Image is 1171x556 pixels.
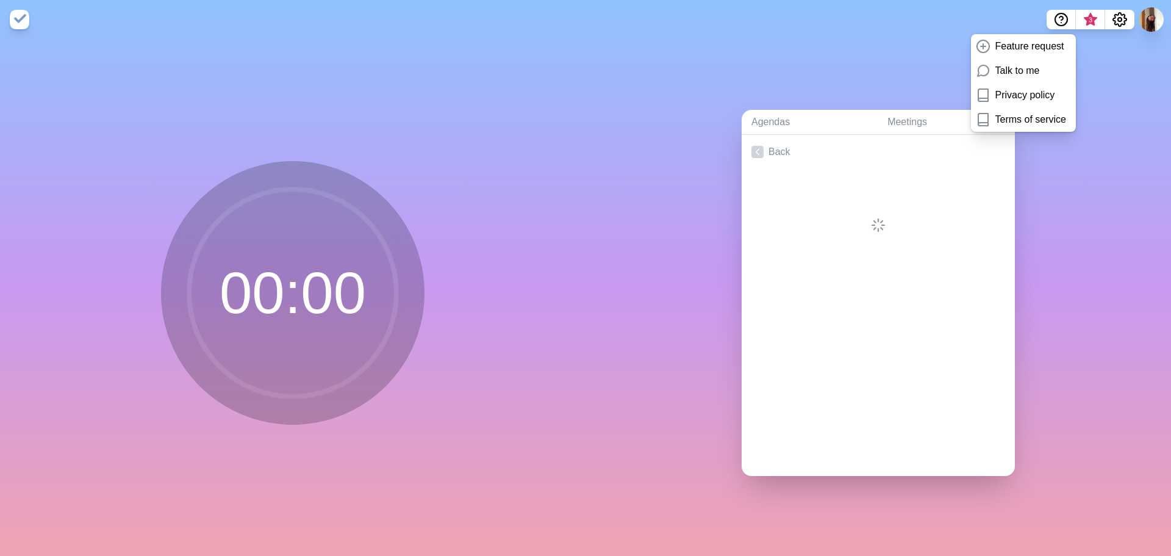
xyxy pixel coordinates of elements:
img: timeblocks logo [10,10,29,29]
p: Privacy policy [995,88,1055,103]
a: Privacy policy [971,83,1076,107]
a: Terms of service [971,107,1076,132]
button: Settings [1105,10,1134,29]
p: Talk to me [995,63,1040,78]
a: Feature request [971,34,1076,59]
p: Feature request [995,39,1064,54]
span: 3 [1086,15,1095,25]
button: What’s new [1076,10,1105,29]
p: Terms of service [995,112,1066,127]
a: Agendas [742,110,878,135]
a: Back [742,135,1015,169]
a: Meetings [878,110,1015,135]
button: Help [1047,10,1076,29]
